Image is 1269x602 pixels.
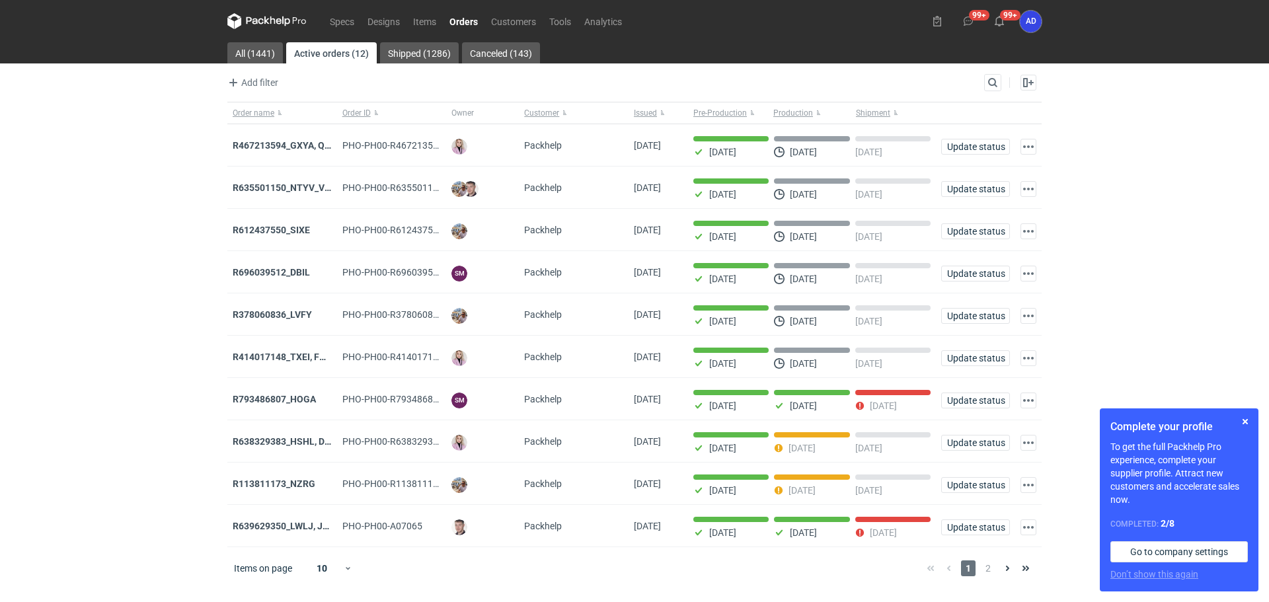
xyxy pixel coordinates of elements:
[451,308,467,324] img: Michał Palasek
[1237,414,1253,430] button: Skip for now
[342,108,371,118] span: Order ID
[443,13,484,29] a: Orders
[709,527,736,538] p: [DATE]
[233,225,310,235] a: R612437550_SIXE
[634,309,661,320] span: 20/08/2025
[342,309,469,320] span: PHO-PH00-R378060836_LVFY
[451,350,467,366] img: Klaudia Wiśniewska
[462,42,540,63] a: Canceled (143)
[947,227,1004,236] span: Update status
[301,559,344,578] div: 10
[947,142,1004,151] span: Update status
[1020,11,1042,32] button: AD
[1020,435,1036,451] button: Actions
[227,13,307,29] svg: Packhelp Pro
[790,400,817,411] p: [DATE]
[342,521,422,531] span: PHO-PH00-A07065
[941,350,1010,366] button: Update status
[225,75,279,91] button: Add filter
[342,225,467,235] span: PHO-PH00-R612437550_SIXE
[788,443,816,453] p: [DATE]
[233,309,312,320] strong: R378060836_LVFY
[941,519,1010,535] button: Update status
[342,394,473,404] span: PHO-PH00-R793486807_HOGA
[234,562,292,575] span: Items on page
[380,42,459,63] a: Shipped (1286)
[361,13,406,29] a: Designs
[233,140,343,151] a: R467213594_GXYA, QYSN
[1020,519,1036,535] button: Actions
[941,308,1010,324] button: Update status
[342,182,498,193] span: PHO-PH00-R635501150_NTYV_VNSV
[1020,181,1036,197] button: Actions
[961,560,976,576] span: 1
[524,309,562,320] span: Packhelp
[451,223,467,239] img: Michał Palasek
[941,139,1010,155] button: Update status
[870,527,897,538] p: [DATE]
[233,394,316,404] a: R793486807_HOGA
[451,139,467,155] img: Klaudia Wiśniewska
[989,11,1010,32] button: 99+
[484,13,543,29] a: Customers
[855,189,882,200] p: [DATE]
[634,352,661,362] span: 12/08/2025
[790,358,817,369] p: [DATE]
[941,435,1010,451] button: Update status
[634,436,661,447] span: 12/08/2025
[233,352,365,362] a: R414017148_TXEI, FODU, EARC
[233,478,315,489] a: R113811173_NZRG
[947,311,1004,320] span: Update status
[947,438,1004,447] span: Update status
[543,13,578,29] a: Tools
[337,102,447,124] button: Order ID
[855,443,882,453] p: [DATE]
[323,13,361,29] a: Specs
[524,521,562,531] span: Packhelp
[451,477,467,493] img: Michał Palasek
[790,527,817,538] p: [DATE]
[233,182,343,193] a: R635501150_NTYV_VNSV
[227,102,337,124] button: Order name
[634,225,661,235] span: 26/08/2025
[790,147,817,157] p: [DATE]
[451,181,467,197] img: Michał Palasek
[451,108,474,118] span: Owner
[463,181,479,197] img: Maciej Sikora
[709,358,736,369] p: [DATE]
[342,352,523,362] span: PHO-PH00-R414017148_TXEI,-FODU,-EARC
[855,231,882,242] p: [DATE]
[233,436,342,447] strong: R638329383_HSHL, DETO
[233,267,310,278] strong: R696039512_DBIL
[342,436,499,447] span: PHO-PH00-R638329383_HSHL,-DETO
[709,443,736,453] p: [DATE]
[855,274,882,284] p: [DATE]
[790,274,817,284] p: [DATE]
[773,108,813,118] span: Production
[958,11,979,32] button: 99+
[709,485,736,496] p: [DATE]
[855,147,882,157] p: [DATE]
[451,435,467,451] img: Klaudia Wiśniewska
[233,521,343,531] strong: R639629350_LWLJ, JGWC
[451,519,467,535] img: Maciej Sikora
[947,396,1004,405] span: Update status
[524,182,562,193] span: Packhelp
[985,75,1027,91] input: Search
[233,108,274,118] span: Order name
[634,108,657,118] span: Issued
[1020,350,1036,366] button: Actions
[1110,517,1248,531] div: Completed:
[524,394,562,404] span: Packhelp
[853,102,936,124] button: Shipment
[406,13,443,29] a: Items
[855,485,882,496] p: [DATE]
[1020,223,1036,239] button: Actions
[524,352,562,362] span: Packhelp
[790,316,817,326] p: [DATE]
[790,231,817,242] p: [DATE]
[451,266,467,282] figcaption: SM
